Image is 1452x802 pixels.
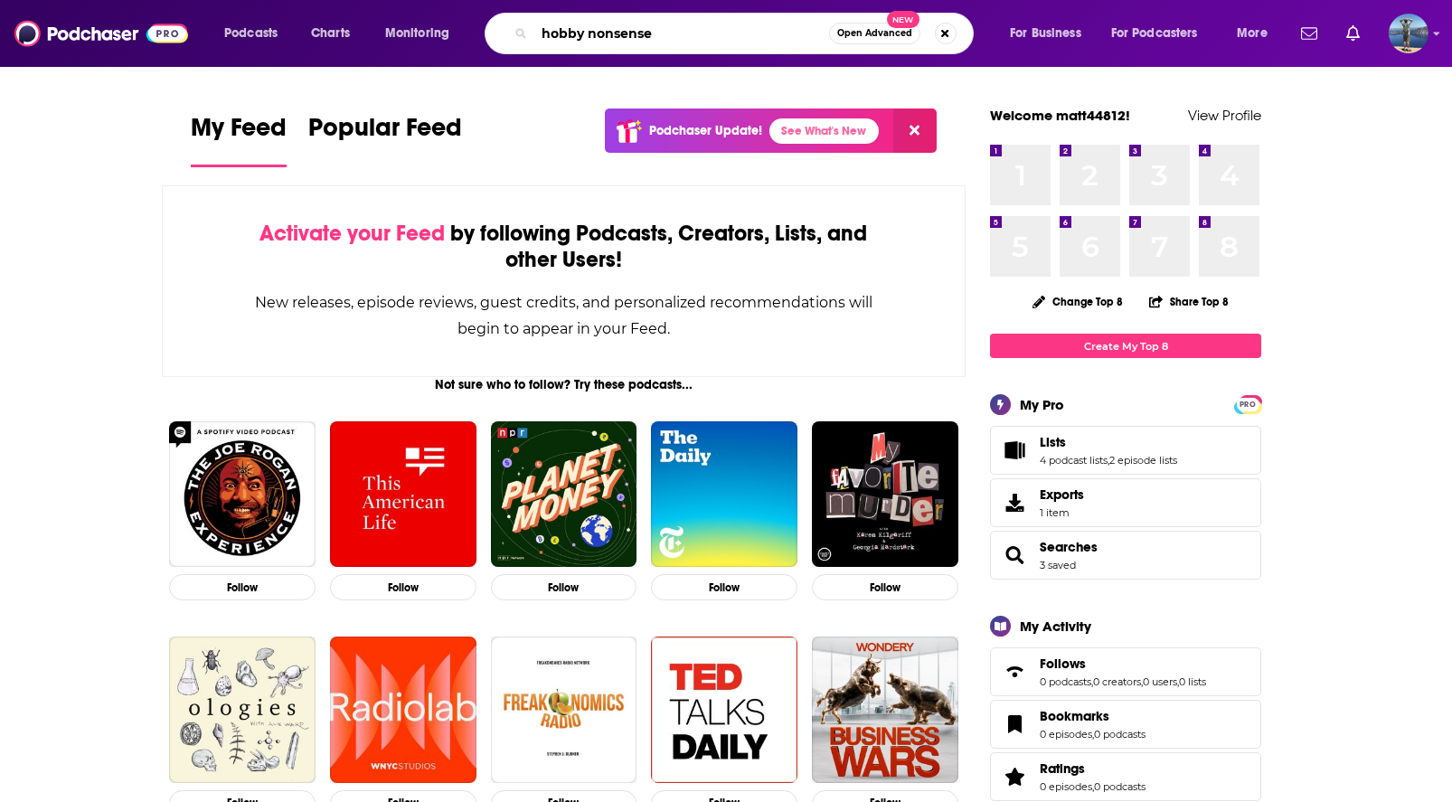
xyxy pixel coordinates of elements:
[1091,675,1093,688] span: ,
[990,700,1261,749] span: Bookmarks
[14,16,188,51] img: Podchaser - Follow, Share and Rate Podcasts
[990,107,1130,124] a: Welcome matt44812!
[1093,675,1141,688] a: 0 creators
[385,21,449,46] span: Monitoring
[1020,396,1064,413] div: My Pro
[491,637,637,783] img: Freakonomics Radio
[1179,675,1206,688] a: 0 lists
[996,490,1032,515] span: Exports
[837,29,912,38] span: Open Advanced
[829,23,920,44] button: Open AdvancedNew
[1141,675,1143,688] span: ,
[990,531,1261,580] span: Searches
[769,118,879,144] a: See What's New
[1040,656,1206,672] a: Follows
[308,112,462,167] a: Popular Feed
[997,19,1104,48] button: open menu
[169,637,316,783] img: Ologies with Alie Ward
[651,421,797,568] img: The Daily
[1339,18,1367,49] a: Show notifications dropdown
[1040,656,1086,672] span: Follows
[812,637,958,783] img: Business Wars
[169,421,316,568] img: The Joe Rogan Experience
[491,421,637,568] img: Planet Money
[990,647,1261,696] span: Follows
[1040,486,1084,503] span: Exports
[1092,728,1094,741] span: ,
[169,574,316,600] button: Follow
[1092,780,1094,793] span: ,
[1040,760,1146,777] a: Ratings
[1020,618,1091,635] div: My Activity
[1040,434,1177,450] a: Lists
[812,421,958,568] img: My Favorite Murder with Karen Kilgariff and Georgia Hardstark
[1148,284,1230,319] button: Share Top 8
[651,574,797,600] button: Follow
[1040,539,1098,555] a: Searches
[1389,14,1428,53] button: Show profile menu
[1108,454,1109,467] span: ,
[330,574,476,600] button: Follow
[330,421,476,568] img: This American Life
[990,426,1261,475] span: Lists
[651,637,797,783] img: TED Talks Daily
[191,112,287,154] span: My Feed
[990,478,1261,527] a: Exports
[311,21,350,46] span: Charts
[1040,708,1146,724] a: Bookmarks
[1040,454,1108,467] a: 4 podcast lists
[191,112,287,167] a: My Feed
[1109,454,1177,467] a: 2 episode lists
[812,574,958,600] button: Follow
[1111,21,1198,46] span: For Podcasters
[1294,18,1325,49] a: Show notifications dropdown
[1094,780,1146,793] a: 0 podcasts
[1177,675,1179,688] span: ,
[1040,559,1076,571] a: 3 saved
[996,543,1032,568] a: Searches
[887,11,919,28] span: New
[1237,397,1259,410] a: PRO
[162,377,966,392] div: Not sure who to follow? Try these podcasts...
[1389,14,1428,53] img: User Profile
[253,221,874,273] div: by following Podcasts, Creators, Lists, and other Users!
[1188,107,1261,124] a: View Profile
[996,764,1032,789] a: Ratings
[1389,14,1428,53] span: Logged in as matt44812
[996,659,1032,684] a: Follows
[212,19,301,48] button: open menu
[990,334,1261,358] a: Create My Top 8
[1099,19,1224,48] button: open menu
[1022,290,1134,313] button: Change Top 8
[491,574,637,600] button: Follow
[502,13,991,54] div: Search podcasts, credits, & more...
[308,112,462,154] span: Popular Feed
[996,712,1032,737] a: Bookmarks
[1010,21,1081,46] span: For Business
[1040,760,1085,777] span: Ratings
[372,19,473,48] button: open menu
[996,438,1032,463] a: Lists
[1094,728,1146,741] a: 0 podcasts
[299,19,361,48] a: Charts
[330,637,476,783] img: Radiolab
[1040,708,1109,724] span: Bookmarks
[1040,434,1066,450] span: Lists
[224,21,278,46] span: Podcasts
[1040,506,1084,519] span: 1 item
[1237,398,1259,411] span: PRO
[534,19,829,48] input: Search podcasts, credits, & more...
[1040,780,1092,793] a: 0 episodes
